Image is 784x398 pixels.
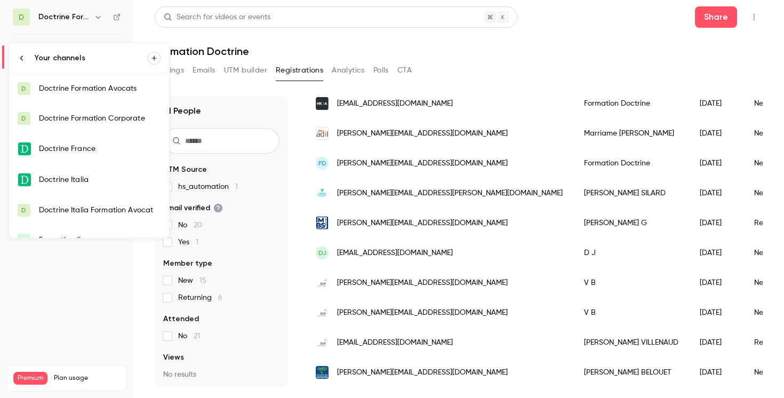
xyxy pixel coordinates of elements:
[21,205,26,215] span: D
[39,144,161,154] div: Doctrine France
[21,84,26,93] span: D
[21,114,26,123] span: D
[39,113,161,124] div: Doctrine Formation Corporate
[39,83,161,94] div: Doctrine Formation Avocats
[35,53,148,63] div: Your channels
[22,235,26,245] span: F
[39,174,161,185] div: Doctrine Italia
[39,205,161,216] div: Doctrine Italia Formation Avocat
[39,235,161,245] div: Formation flow
[18,142,31,155] img: Doctrine France
[18,173,31,186] img: Doctrine Italia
